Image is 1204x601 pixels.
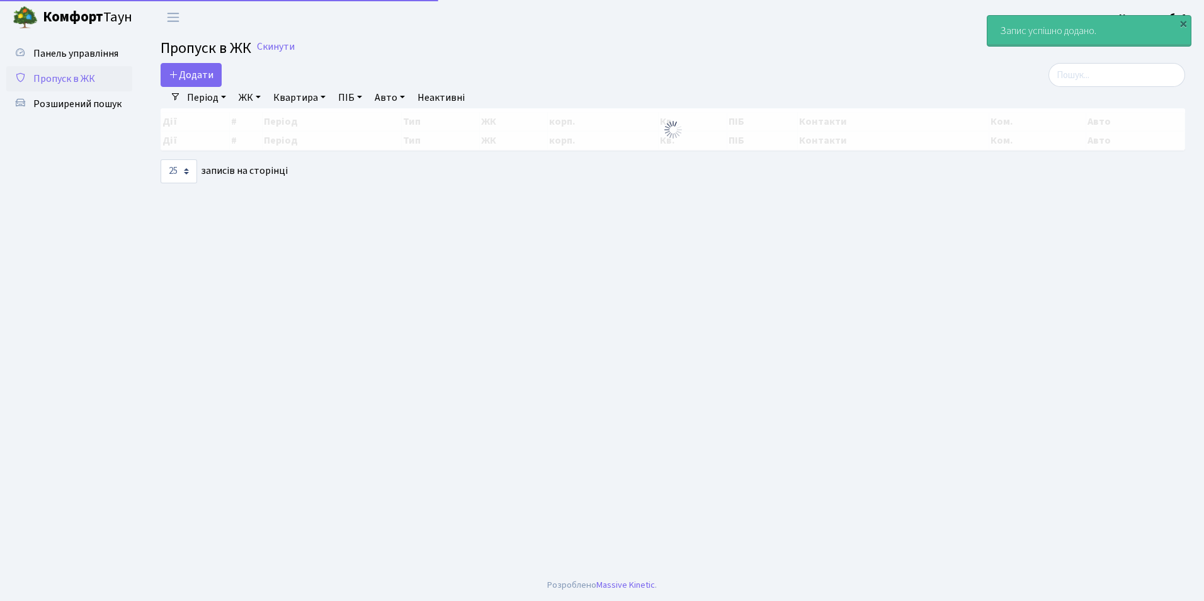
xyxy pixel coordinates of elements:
[370,87,410,108] a: Авто
[43,7,103,27] b: Комфорт
[1177,17,1190,30] div: ×
[169,68,213,82] span: Додати
[6,91,132,117] a: Розширений пошук
[161,159,197,183] select: записів на сторінці
[1119,11,1189,25] b: Консьєрж б. 4.
[987,16,1191,46] div: Запис успішно додано.
[161,159,288,183] label: записів на сторінці
[161,37,251,59] span: Пропуск в ЖК
[547,578,657,592] div: Розроблено .
[33,47,118,60] span: Панель управління
[412,87,470,108] a: Неактивні
[6,41,132,66] a: Панель управління
[33,72,95,86] span: Пропуск в ЖК
[1119,10,1189,25] a: Консьєрж б. 4.
[157,7,189,28] button: Переключити навігацію
[43,7,132,28] span: Таун
[1048,63,1185,87] input: Пошук...
[6,66,132,91] a: Пропуск в ЖК
[268,87,331,108] a: Квартира
[596,578,655,592] a: Massive Kinetic
[161,63,222,87] a: Додати
[33,97,122,111] span: Розширений пошук
[257,41,295,53] a: Скинути
[182,87,231,108] a: Період
[663,120,683,140] img: Обробка...
[234,87,266,108] a: ЖК
[13,5,38,30] img: logo.png
[333,87,367,108] a: ПІБ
